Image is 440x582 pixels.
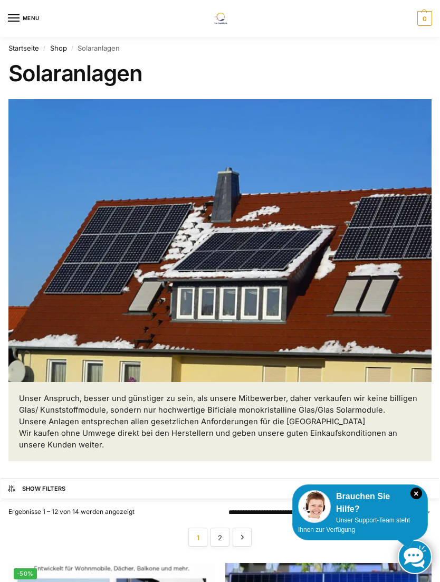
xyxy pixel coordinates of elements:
a: Shop [50,44,67,52]
p: Unser Anspruch, besser und günstiger zu sein, als unsere Mitbewerber, daher verkaufen wir keine b... [19,393,421,451]
a: Startseite [8,44,39,52]
a: 0 [415,11,432,26]
span: 0 [417,11,432,26]
img: Customer service [298,490,331,523]
i: Schließen [410,488,422,499]
nav: Produkt-Seitennummerierung [8,528,432,555]
nav: Breadcrumb [8,37,432,60]
span: Unser Support-Team steht Ihnen zur Verfügung [298,517,410,533]
span: / [67,44,78,53]
a: Seite 2 [211,528,229,547]
p: Ergebnisse 1 – 12 von 14 werden angezeigt [8,507,218,517]
span: / [39,44,50,53]
nav: Cart contents [415,11,432,26]
span: Seite 1 [188,528,207,547]
select: Shop-Reihenfolge [228,508,432,517]
a: → [233,528,252,547]
img: Solaranlagen, Speicheranlagen und Energiesparprodukte [207,13,232,24]
button: Show Filters [1,478,439,499]
button: Menu [8,11,40,26]
h1: Solaranlagen [8,60,432,87]
img: Solar Dachanlage 6,5 KW [8,99,432,383]
div: Brauchen Sie Hilfe? [298,490,422,516]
